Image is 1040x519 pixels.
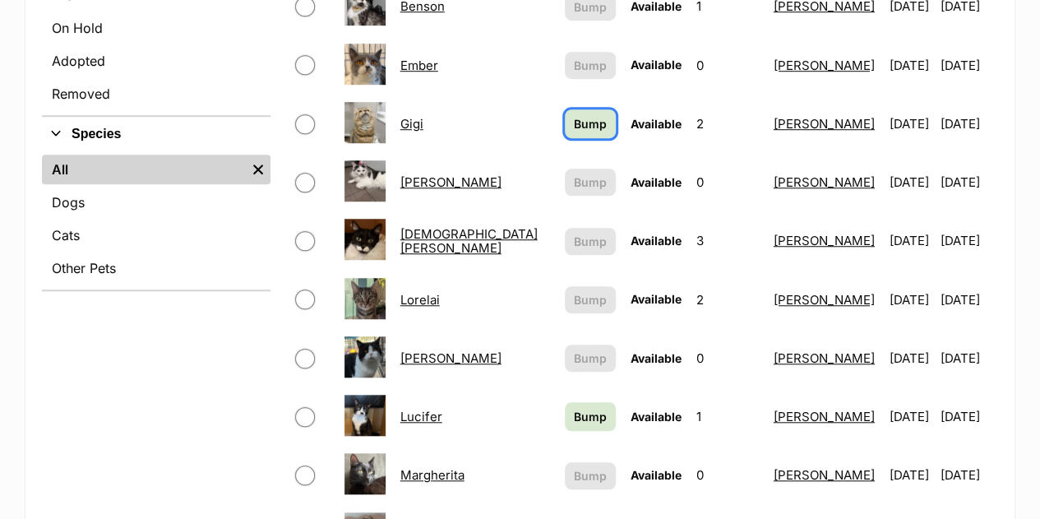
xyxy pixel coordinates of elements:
[574,174,607,191] span: Bump
[400,292,440,308] a: Lorelai
[883,330,939,387] td: [DATE]
[574,57,607,74] span: Bump
[941,447,996,503] td: [DATE]
[42,79,270,109] a: Removed
[400,174,502,190] a: [PERSON_NAME]
[774,350,875,366] a: [PERSON_NAME]
[631,58,682,72] span: Available
[631,117,682,131] span: Available
[690,154,765,211] td: 0
[42,151,270,290] div: Species
[565,462,616,489] button: Bump
[565,169,616,196] button: Bump
[42,46,270,76] a: Adopted
[690,447,765,503] td: 0
[400,58,438,73] a: Ember
[774,174,875,190] a: [PERSON_NAME]
[631,234,682,248] span: Available
[941,330,996,387] td: [DATE]
[565,286,616,313] button: Bump
[42,220,270,250] a: Cats
[631,175,682,189] span: Available
[565,52,616,79] button: Bump
[631,410,682,424] span: Available
[42,253,270,283] a: Other Pets
[690,95,765,152] td: 2
[883,154,939,211] td: [DATE]
[774,58,875,73] a: [PERSON_NAME]
[400,350,502,366] a: [PERSON_NAME]
[400,226,538,256] a: [DEMOGRAPHIC_DATA] [PERSON_NAME]
[574,467,607,484] span: Bump
[883,95,939,152] td: [DATE]
[774,116,875,132] a: [PERSON_NAME]
[42,13,270,43] a: On Hold
[690,330,765,387] td: 0
[774,409,875,424] a: [PERSON_NAME]
[941,388,996,445] td: [DATE]
[42,123,270,145] button: Species
[631,468,682,482] span: Available
[246,155,270,184] a: Remove filter
[574,350,607,367] span: Bump
[690,271,765,328] td: 2
[774,233,875,248] a: [PERSON_NAME]
[941,212,996,269] td: [DATE]
[565,228,616,255] button: Bump
[883,37,939,94] td: [DATE]
[42,188,270,217] a: Dogs
[774,292,875,308] a: [PERSON_NAME]
[774,467,875,483] a: [PERSON_NAME]
[690,37,765,94] td: 0
[565,402,616,431] a: Bump
[883,271,939,328] td: [DATE]
[941,95,996,152] td: [DATE]
[690,388,765,445] td: 1
[400,467,465,483] a: Margherita
[574,115,607,132] span: Bump
[941,271,996,328] td: [DATE]
[574,408,607,425] span: Bump
[631,292,682,306] span: Available
[565,109,616,138] a: Bump
[941,37,996,94] td: [DATE]
[631,351,682,365] span: Available
[400,116,423,132] a: Gigi
[42,155,246,184] a: All
[941,154,996,211] td: [DATE]
[565,345,616,372] button: Bump
[574,233,607,250] span: Bump
[883,212,939,269] td: [DATE]
[883,447,939,503] td: [DATE]
[400,409,442,424] a: Lucifer
[883,388,939,445] td: [DATE]
[690,212,765,269] td: 3
[574,291,607,308] span: Bump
